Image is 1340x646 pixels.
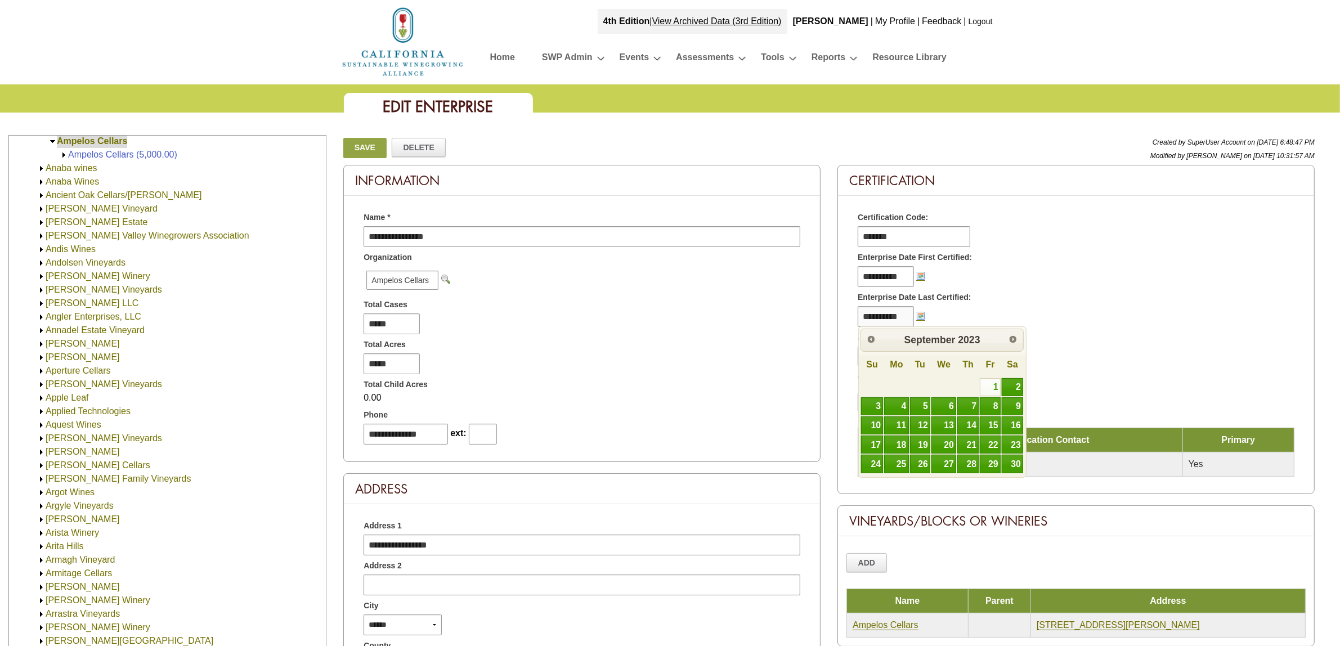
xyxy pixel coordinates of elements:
[858,212,928,223] span: Certification Code:
[910,397,931,415] a: 5
[364,339,406,351] span: Total Acres
[364,379,428,391] span: Total Child Acres
[343,138,386,158] a: Save
[862,330,880,348] a: Prev
[910,455,931,473] a: 26
[861,416,883,434] a: 10
[884,397,908,415] a: 4
[46,595,150,605] a: [PERSON_NAME] Winery
[37,286,46,294] img: Expand Angell Vineyards
[341,36,465,46] a: Home
[46,258,126,267] a: Andolsen Vineyards
[450,428,466,438] span: ext:
[364,299,407,311] span: Total Cases
[37,529,46,537] img: Expand Arista Winery
[46,636,213,645] a: [PERSON_NAME][GEOGRAPHIC_DATA]
[1189,459,1203,469] span: Yes
[48,137,57,146] img: Collapse Ampelos Cellars
[46,204,158,213] a: [PERSON_NAME] Vineyard
[46,325,145,335] a: Annadel Estate Vineyard
[37,596,46,605] img: Expand Arns Winery
[46,501,114,510] a: Argyle Vineyards
[957,455,979,473] a: 28
[980,378,1001,396] a: 1
[344,474,820,504] div: Address
[37,583,46,591] img: Expand Arnold Vineyards
[46,244,96,254] a: Andis Wines
[60,151,68,159] img: Expand Ampelos Cellars (5,000.00)
[884,436,908,454] a: 18
[931,397,956,415] a: 6
[37,340,46,348] img: Expand Anthony Prieto
[364,600,378,612] span: City
[793,16,868,26] b: [PERSON_NAME]
[57,136,127,146] a: Ampelos Cellars
[37,461,46,470] img: Expand Arbios Cellars
[37,502,46,510] img: Expand Argyle Vineyards
[364,393,381,402] span: 0.00
[980,436,1001,454] a: 22
[46,433,162,443] a: [PERSON_NAME] Vineyards
[37,326,46,335] img: Expand Annadel Estate Vineyard
[46,271,150,281] a: [PERSON_NAME] Winery
[884,416,908,434] a: 11
[1002,416,1023,434] a: 16
[366,271,438,290] span: Ampelos Cellars
[875,16,915,26] a: My Profile
[37,259,46,267] img: Expand Andolsen Vineyards
[46,231,249,240] a: [PERSON_NAME] Valley Winegrowers Association
[68,150,177,159] a: Ampelos Cellars (5,000.00)
[931,416,956,434] a: 13
[46,622,150,632] a: [PERSON_NAME] Winery
[392,138,446,157] a: Delete
[838,506,1314,536] div: Vineyards/Blocks or Wineries
[1007,360,1018,369] span: Saturday
[37,448,46,456] img: Expand Araldi Vineyards
[37,542,46,551] img: Expand Arita Hills
[46,487,95,497] a: Argot Wines
[46,217,147,227] a: [PERSON_NAME] Estate
[1002,436,1023,454] a: 23
[37,232,46,240] img: Expand Anderson Valley Winegrowers Association
[1009,335,1018,344] span: Next
[46,177,99,186] a: Anaba Wines
[37,623,46,632] img: Expand Arroyo Robles Winery
[46,460,150,470] a: [PERSON_NAME] Cellars
[37,313,46,321] img: Expand Angler Enterprises, LLC
[364,409,388,421] span: Phone
[490,50,515,69] a: Home
[847,589,969,613] td: Name
[46,541,84,551] a: Arita Hills
[46,163,97,173] a: Anaba wines
[846,553,887,572] a: Add
[46,352,120,362] a: [PERSON_NAME]
[980,397,1001,415] a: 8
[884,455,908,473] a: 25
[46,528,99,537] a: Arista Winery
[916,311,925,320] img: Choose a date
[46,406,131,416] a: Applied Technologies
[37,380,46,389] img: Expand Appell Vineyards
[867,335,876,344] span: Prev
[957,397,979,415] a: 7
[890,360,903,369] span: Monday
[37,353,46,362] img: Expand Aparicio Vineyards
[364,560,402,572] span: Address 2
[46,420,101,429] a: Aquest Wines
[37,367,46,375] img: Expand Aperture Cellars
[872,50,947,69] a: Resource Library
[858,291,971,303] span: Enterprise Date Last Certified:
[364,252,412,263] span: Organization
[838,165,1314,196] div: Certification
[46,379,162,389] a: [PERSON_NAME] Vineyards
[46,339,120,348] a: [PERSON_NAME]
[870,9,874,34] div: |
[676,50,734,69] a: Assessments
[957,416,979,434] a: 14
[37,164,46,173] img: Expand Anaba wines
[915,360,925,369] span: Tuesday
[46,298,138,308] a: [PERSON_NAME] LLC
[603,16,650,26] strong: 4th Edition
[46,474,191,483] a: [PERSON_NAME] Family Vineyards
[37,407,46,416] img: Expand Applied Technologies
